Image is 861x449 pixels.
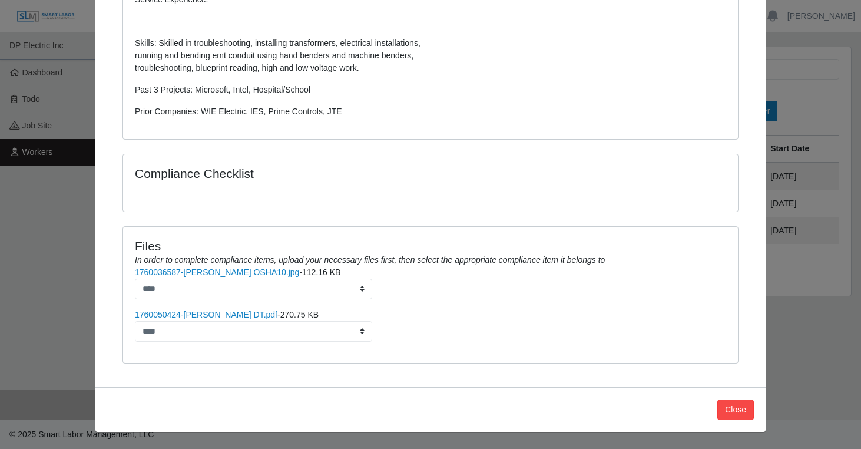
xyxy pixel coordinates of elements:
[302,268,340,277] span: 112.16 KB
[717,400,754,420] button: Close
[135,166,523,181] h4: Compliance Checklist
[135,255,605,265] i: In order to complete compliance items, upload your necessary files first, then select the appropr...
[135,310,277,319] a: 1760050424-[PERSON_NAME] DT.pdf
[135,84,422,96] p: Past 3 Projects: Microsoft, Intel, Hospital/School
[135,268,299,277] a: 1760036587-[PERSON_NAME] OSHA10.jpg
[135,239,726,253] h4: Files
[135,37,422,74] p: Skills: Skilled in troubleshooting, installing transformers, electrical installations, running an...
[135,105,422,118] p: Prior Companies: WIE Electric, IES, Prime Controls, JTE
[135,309,726,342] li: -
[280,310,319,319] span: 270.75 KB
[135,266,726,299] li: -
